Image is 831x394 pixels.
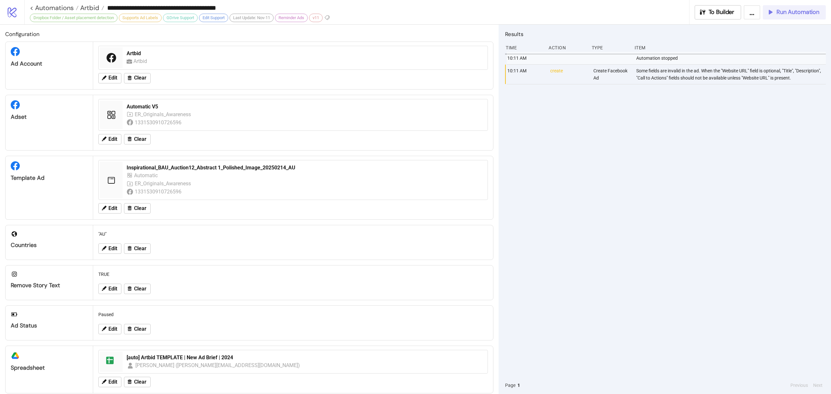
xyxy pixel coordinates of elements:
[98,284,121,294] button: Edit
[275,14,308,22] div: Reminder Ads
[98,243,121,254] button: Edit
[108,136,117,142] span: Edit
[709,8,735,16] span: To Builder
[135,110,192,118] div: ER_Originals_Awareness
[108,379,117,385] span: Edit
[811,382,825,389] button: Next
[134,171,159,179] div: Automatic
[505,42,543,54] div: Time
[634,42,826,54] div: Item
[98,324,121,334] button: Edit
[124,134,151,144] button: Clear
[108,75,117,81] span: Edit
[96,228,490,240] div: "AU"
[134,136,146,142] span: Clear
[695,5,741,19] button: To Builder
[11,241,88,249] div: Countries
[108,326,117,332] span: Edit
[199,14,228,22] div: Edit Support
[96,268,490,280] div: TRUE
[505,382,515,389] span: Page
[11,174,88,182] div: Template Ad
[776,8,819,16] span: Run Automation
[309,14,323,22] div: v11
[5,30,493,38] h2: Configuration
[550,65,588,84] div: create
[636,65,827,84] div: Some fields are invalid in the ad. When the "Website URL" field is optional, "Title", "Descriptio...
[163,14,198,22] div: GDrive Support
[124,377,151,387] button: Clear
[11,60,88,68] div: Ad Account
[108,286,117,292] span: Edit
[11,364,88,372] div: Spreadsheet
[98,203,121,214] button: Edit
[79,5,104,11] a: Artbid
[108,205,117,211] span: Edit
[763,5,826,19] button: Run Automation
[119,14,162,22] div: Supports Ad Labels
[134,205,146,211] span: Clear
[133,57,149,65] div: Artbid
[134,246,146,252] span: Clear
[98,377,121,387] button: Edit
[108,246,117,252] span: Edit
[636,52,827,64] div: Automation stopped
[127,103,484,110] div: Automatic V5
[98,134,121,144] button: Edit
[507,65,545,84] div: 10:11 AM
[30,14,118,22] div: Dropbox Folder / Asset placement detection
[548,42,586,54] div: Action
[30,5,79,11] a: < Automations
[591,42,629,54] div: Type
[11,113,88,121] div: Adset
[507,52,545,64] div: 10:11 AM
[593,65,631,84] div: Create Facebook Ad
[124,284,151,294] button: Clear
[788,382,810,389] button: Previous
[135,188,182,196] div: 1331530910726596
[98,73,121,83] button: Edit
[124,73,151,83] button: Clear
[124,243,151,254] button: Clear
[127,164,478,171] div: Inspirational_BAU_Auction12_Abstract 1_Polished_Image_20250214_AU
[127,354,484,361] div: [auto] Artbid TEMPLATE | New Ad Brief | 2024
[127,50,484,57] div: Artbid
[134,286,146,292] span: Clear
[135,118,182,127] div: 1331530910726596
[124,324,151,334] button: Clear
[134,326,146,332] span: Clear
[79,4,99,12] span: Artbid
[135,179,192,188] div: ER_Originals_Awareness
[11,322,88,329] div: Ad Status
[505,30,826,38] h2: Results
[515,382,522,389] button: 1
[134,75,146,81] span: Clear
[135,361,300,369] div: [PERSON_NAME] ([PERSON_NAME][EMAIL_ADDRESS][DOMAIN_NAME])
[134,379,146,385] span: Clear
[229,14,274,22] div: Last Update: Nov-11
[744,5,760,19] button: ...
[96,308,490,321] div: Paused
[11,282,88,289] div: Remove Story Text
[124,203,151,214] button: Clear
